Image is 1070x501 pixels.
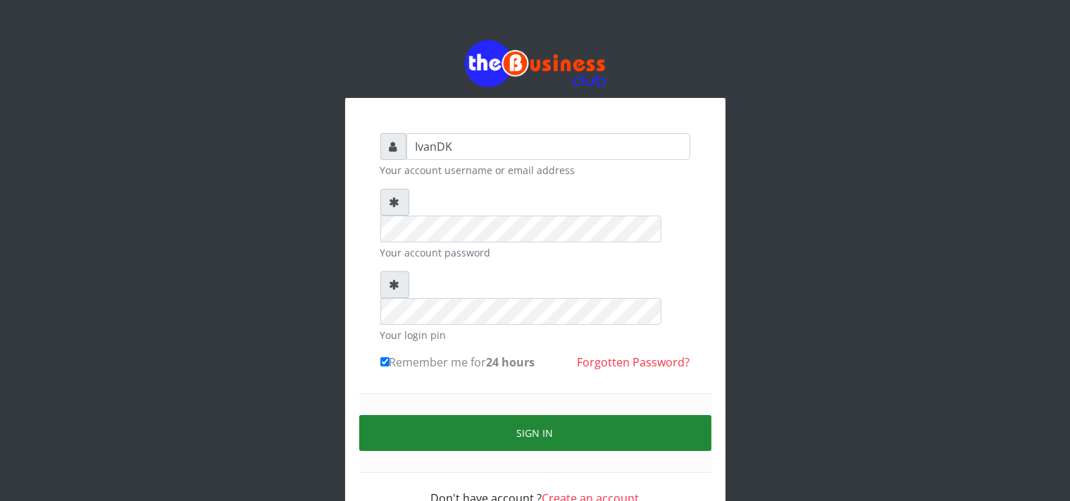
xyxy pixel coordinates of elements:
input: Username or email address [406,133,690,160]
b: 24 hours [487,354,535,370]
a: Forgotten Password? [578,354,690,370]
label: Remember me for [380,354,535,371]
button: Sign in [359,415,711,451]
input: Remember me for24 hours [380,357,390,366]
small: Your account username or email address [380,163,690,178]
small: Your login pin [380,328,690,342]
small: Your account password [380,245,690,260]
